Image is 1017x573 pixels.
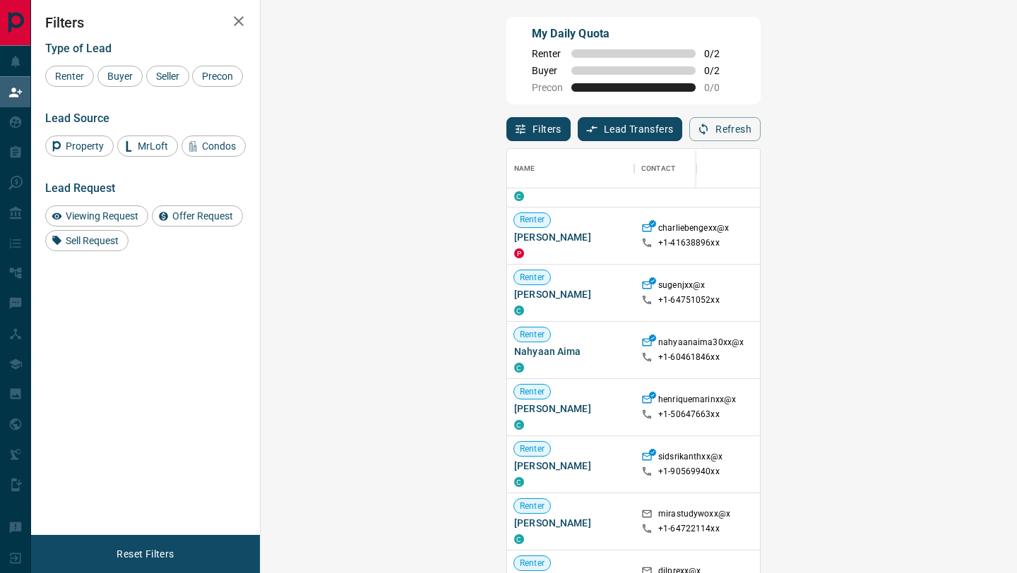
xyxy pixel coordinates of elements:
[45,181,115,195] span: Lead Request
[61,140,109,152] span: Property
[197,71,238,82] span: Precon
[146,66,189,87] div: Seller
[514,344,627,358] span: Nahyaan Aima
[514,329,550,341] span: Renter
[514,500,550,512] span: Renter
[61,235,124,246] span: Sell Request
[97,66,143,87] div: Buyer
[658,337,744,351] p: nahyaanaima30xx@x
[514,215,550,227] span: Renter
[152,205,243,227] div: Offer Request
[514,402,627,416] span: [PERSON_NAME]
[192,66,243,87] div: Precon
[704,82,735,93] span: 0 / 0
[45,205,148,227] div: Viewing Request
[45,14,246,31] h2: Filters
[658,237,720,249] p: +1- 41638896xx
[507,149,634,188] div: Name
[514,443,550,455] span: Renter
[658,409,720,421] p: +1- 50647663xx
[532,48,563,59] span: Renter
[514,459,627,473] span: [PERSON_NAME]
[658,508,730,523] p: mirastudywoxx@x
[704,48,735,59] span: 0 / 2
[514,363,524,373] div: condos.ca
[514,516,627,530] span: [PERSON_NAME]
[514,420,524,430] div: condos.ca
[133,140,173,152] span: MrLoft
[167,210,238,222] span: Offer Request
[532,25,735,42] p: My Daily Quota
[634,149,747,188] div: Contact
[514,149,535,188] div: Name
[658,222,729,237] p: charliebengexx@x
[641,149,675,188] div: Contact
[658,451,722,466] p: sidsrikanthxx@x
[107,542,183,566] button: Reset Filters
[658,351,720,363] p: +1- 60461846xx
[578,117,683,141] button: Lead Transfers
[658,294,720,306] p: +1- 64751052xx
[45,111,109,125] span: Lead Source
[658,466,720,478] p: +1- 90569940xx
[45,66,94,87] div: Renter
[532,82,563,93] span: Precon
[514,248,524,258] div: property.ca
[50,71,89,82] span: Renter
[45,42,112,55] span: Type of Lead
[514,306,524,315] div: condos.ca
[658,394,736,409] p: henriquemarinxx@x
[506,117,571,141] button: Filters
[102,71,138,82] span: Buyer
[117,135,178,157] div: MrLoft
[514,230,627,244] span: [PERSON_NAME]
[514,191,524,201] div: condos.ca
[197,140,241,152] span: Condos
[658,279,705,294] p: sugenjxx@x
[658,523,720,535] p: +1- 64722114xx
[45,230,129,251] div: Sell Request
[61,210,143,222] span: Viewing Request
[182,135,246,157] div: Condos
[689,117,761,141] button: Refresh
[514,534,524,544] div: condos.ca
[514,477,524,487] div: condos.ca
[704,65,735,76] span: 0 / 2
[514,386,550,398] span: Renter
[45,135,114,157] div: Property
[514,272,550,284] span: Renter
[514,287,627,301] span: [PERSON_NAME]
[532,65,563,76] span: Buyer
[151,71,184,82] span: Seller
[514,557,550,569] span: Renter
